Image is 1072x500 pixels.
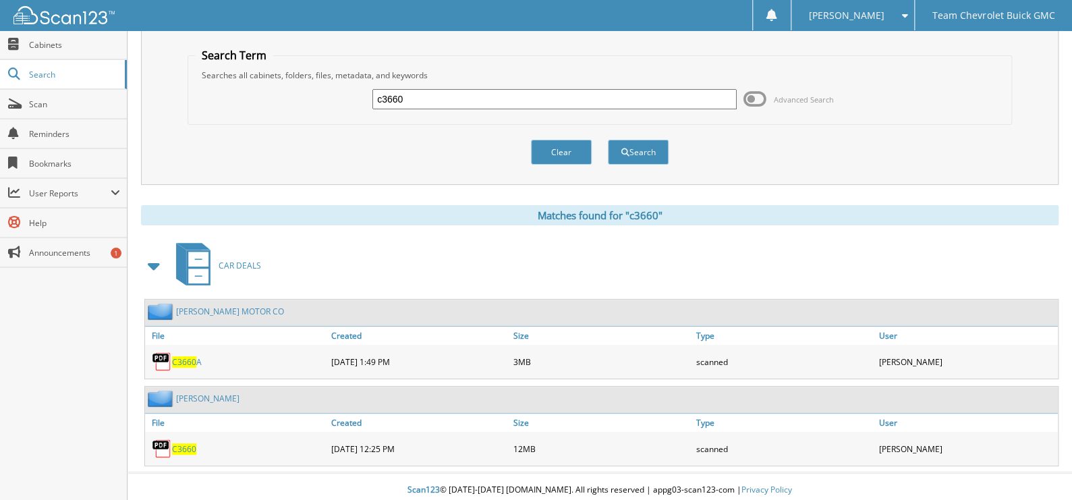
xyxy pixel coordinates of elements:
span: Scan123 [407,484,440,495]
span: CAR DEALS [219,260,261,271]
span: Search [29,69,118,80]
a: Created [328,327,511,345]
span: Team Chevrolet Buick GMC [932,11,1054,20]
a: Created [328,414,511,432]
legend: Search Term [195,48,273,63]
div: 12MB [510,435,693,462]
span: [PERSON_NAME] [808,11,884,20]
a: File [145,327,328,345]
div: Searches all cabinets, folders, files, metadata, and keywords [195,70,1005,81]
a: C3660A [172,356,202,368]
div: Matches found for "c3660" [141,205,1059,225]
iframe: Chat Widget [1005,435,1072,500]
div: [PERSON_NAME] [875,348,1058,375]
img: folder2.png [148,303,176,320]
a: Privacy Policy [741,484,792,495]
img: PDF.png [152,352,172,372]
a: [PERSON_NAME] MOTOR CO [176,306,284,317]
button: Search [608,140,669,165]
div: scanned [693,348,876,375]
img: PDF.png [152,439,172,459]
a: File [145,414,328,432]
a: Type [693,327,876,345]
span: Cabinets [29,39,120,51]
span: Scan [29,99,120,110]
div: scanned [693,435,876,462]
img: folder2.png [148,390,176,407]
a: Size [510,414,693,432]
a: User [875,414,1058,432]
a: CAR DEALS [168,239,261,292]
a: [PERSON_NAME] [176,393,239,404]
span: Reminders [29,128,120,140]
span: Announcements [29,247,120,258]
a: User [875,327,1058,345]
div: [DATE] 1:49 PM [328,348,511,375]
img: scan123-logo-white.svg [13,6,115,24]
div: 3MB [510,348,693,375]
span: Advanced Search [774,94,834,105]
a: C3660 [172,443,196,455]
div: 1 [111,248,121,258]
span: Bookmarks [29,158,120,169]
a: Size [510,327,693,345]
button: Clear [531,140,592,165]
span: User Reports [29,188,111,199]
span: C3660 [172,356,196,368]
div: [PERSON_NAME] [875,435,1058,462]
a: Type [693,414,876,432]
div: [DATE] 12:25 PM [328,435,511,462]
span: Help [29,217,120,229]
